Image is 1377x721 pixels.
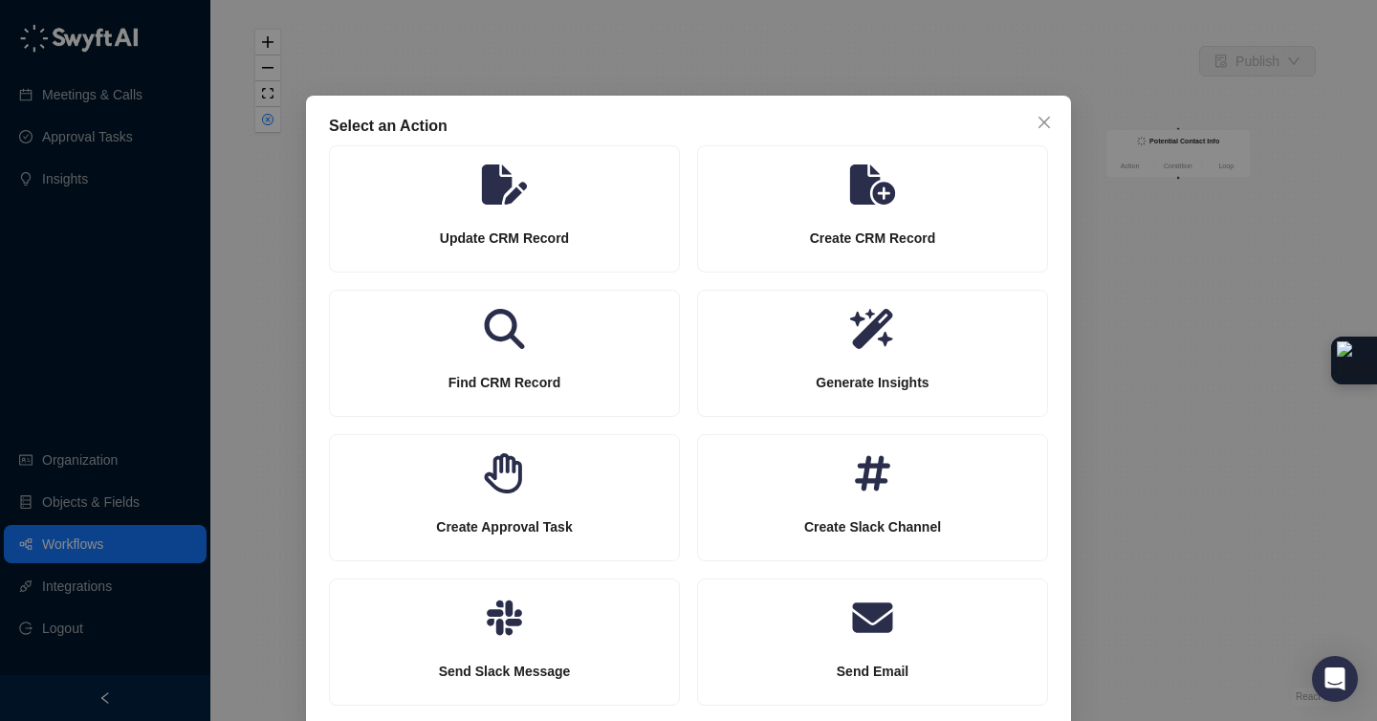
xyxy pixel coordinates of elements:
strong: Find CRM Record [448,375,560,390]
strong: Send Slack Message [439,664,571,679]
div: Select an Action [329,115,1048,138]
strong: Update CRM Record [440,230,569,246]
div: Open Intercom Messenger [1312,656,1358,702]
span: close [1037,115,1052,130]
strong: Generate Insights [816,375,929,390]
strong: Send Email [837,664,908,679]
strong: Create CRM Record [810,230,935,246]
strong: Create Approval Task [436,519,572,535]
button: Close [1029,107,1060,138]
strong: Create Slack Channel [804,519,941,535]
img: Extension Icon [1337,341,1371,380]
